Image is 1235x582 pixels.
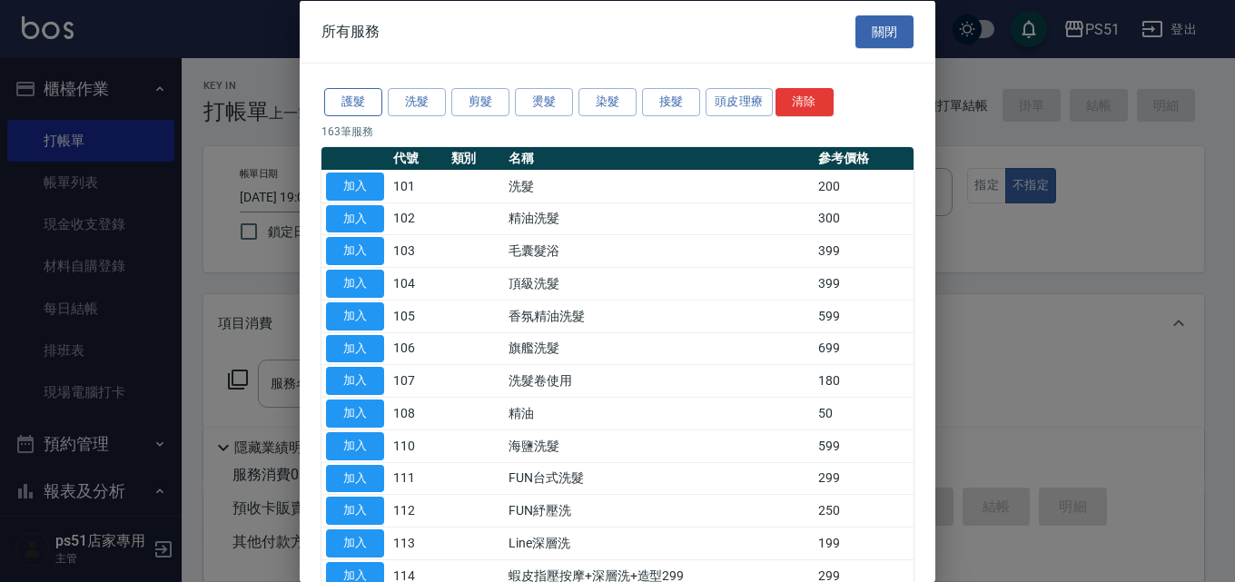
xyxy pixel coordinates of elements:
[389,146,447,170] th: 代號
[389,462,447,495] td: 111
[326,431,384,459] button: 加入
[814,300,914,332] td: 599
[326,400,384,428] button: 加入
[642,88,700,116] button: 接髮
[389,332,447,365] td: 106
[321,22,380,40] span: 所有服務
[814,462,914,495] td: 299
[504,170,814,202] td: 洗髮
[324,88,382,116] button: 護髮
[389,364,447,397] td: 107
[776,88,834,116] button: 清除
[326,172,384,200] button: 加入
[855,15,914,48] button: 關閉
[814,364,914,397] td: 180
[504,267,814,300] td: 頂級洗髮
[814,146,914,170] th: 參考價格
[504,429,814,462] td: 海鹽洗髮
[814,429,914,462] td: 599
[388,88,446,116] button: 洗髮
[504,494,814,527] td: FUN紓壓洗
[326,301,384,330] button: 加入
[389,234,447,267] td: 103
[504,332,814,365] td: 旗艦洗髮
[504,462,814,495] td: FUN台式洗髮
[389,300,447,332] td: 105
[389,429,447,462] td: 110
[814,202,914,235] td: 300
[451,88,509,116] button: 剪髮
[814,494,914,527] td: 250
[504,300,814,332] td: 香氛精油洗髮
[326,464,384,492] button: 加入
[326,204,384,232] button: 加入
[389,494,447,527] td: 112
[326,270,384,298] button: 加入
[326,237,384,265] button: 加入
[321,123,914,139] p: 163 筆服務
[814,332,914,365] td: 699
[389,202,447,235] td: 102
[814,527,914,559] td: 199
[326,497,384,525] button: 加入
[515,88,573,116] button: 燙髮
[578,88,637,116] button: 染髮
[504,364,814,397] td: 洗髮卷使用
[326,334,384,362] button: 加入
[504,202,814,235] td: 精油洗髮
[389,267,447,300] td: 104
[447,146,505,170] th: 類別
[814,170,914,202] td: 200
[504,397,814,429] td: 精油
[389,170,447,202] td: 101
[389,527,447,559] td: 113
[389,397,447,429] td: 108
[706,88,773,116] button: 頭皮理療
[814,267,914,300] td: 399
[326,367,384,395] button: 加入
[504,146,814,170] th: 名稱
[326,529,384,557] button: 加入
[814,234,914,267] td: 399
[504,527,814,559] td: Line深層洗
[504,234,814,267] td: 毛囊髮浴
[814,397,914,429] td: 50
